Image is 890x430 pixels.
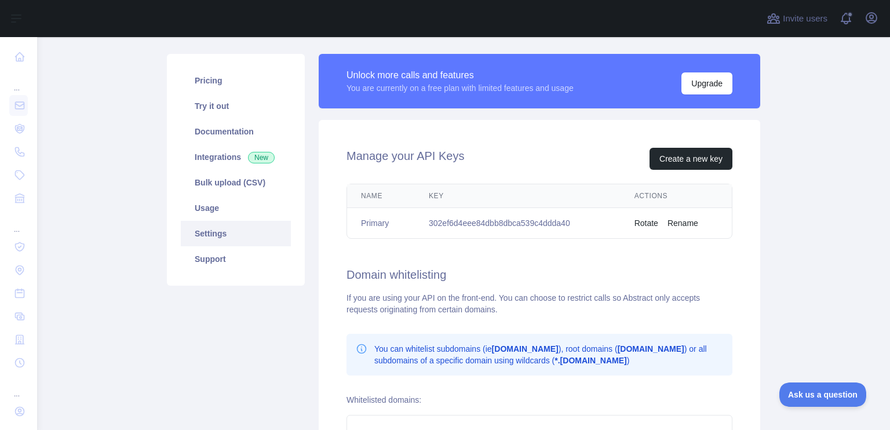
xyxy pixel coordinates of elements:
td: Primary [347,208,415,239]
a: Settings [181,221,291,246]
th: Key [415,184,621,208]
a: Usage [181,195,291,221]
a: Pricing [181,68,291,93]
h2: Domain whitelisting [346,267,732,283]
span: Invite users [783,12,827,25]
a: Integrations New [181,144,291,170]
a: Bulk upload (CSV) [181,170,291,195]
a: Try it out [181,93,291,119]
div: You are currently on a free plan with limited features and usage [346,82,574,94]
b: [DOMAIN_NAME] [492,344,559,354]
div: ... [9,211,28,234]
b: *.[DOMAIN_NAME] [555,356,626,365]
button: Create a new key [650,148,732,170]
div: ... [9,376,28,399]
iframe: Toggle Customer Support [779,382,867,407]
button: Rotate [634,217,658,229]
h2: Manage your API Keys [346,148,464,170]
button: Rename [667,217,698,229]
p: You can whitelist subdomains (ie ), root domains ( ) or all subdomains of a specific domain using... [374,343,723,366]
button: Invite users [764,9,830,28]
th: Actions [621,184,732,208]
div: Unlock more calls and features [346,68,574,82]
span: New [248,152,275,163]
div: ... [9,70,28,93]
b: [DOMAIN_NAME] [618,344,684,354]
label: Whitelisted domains: [346,395,421,405]
a: Documentation [181,119,291,144]
button: Upgrade [681,72,732,94]
td: 302ef6d4eee84dbb8dbca539c4ddda40 [415,208,621,239]
div: If you are using your API on the front-end. You can choose to restrict calls so Abstract only acc... [346,292,732,315]
th: Name [347,184,415,208]
a: Support [181,246,291,272]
